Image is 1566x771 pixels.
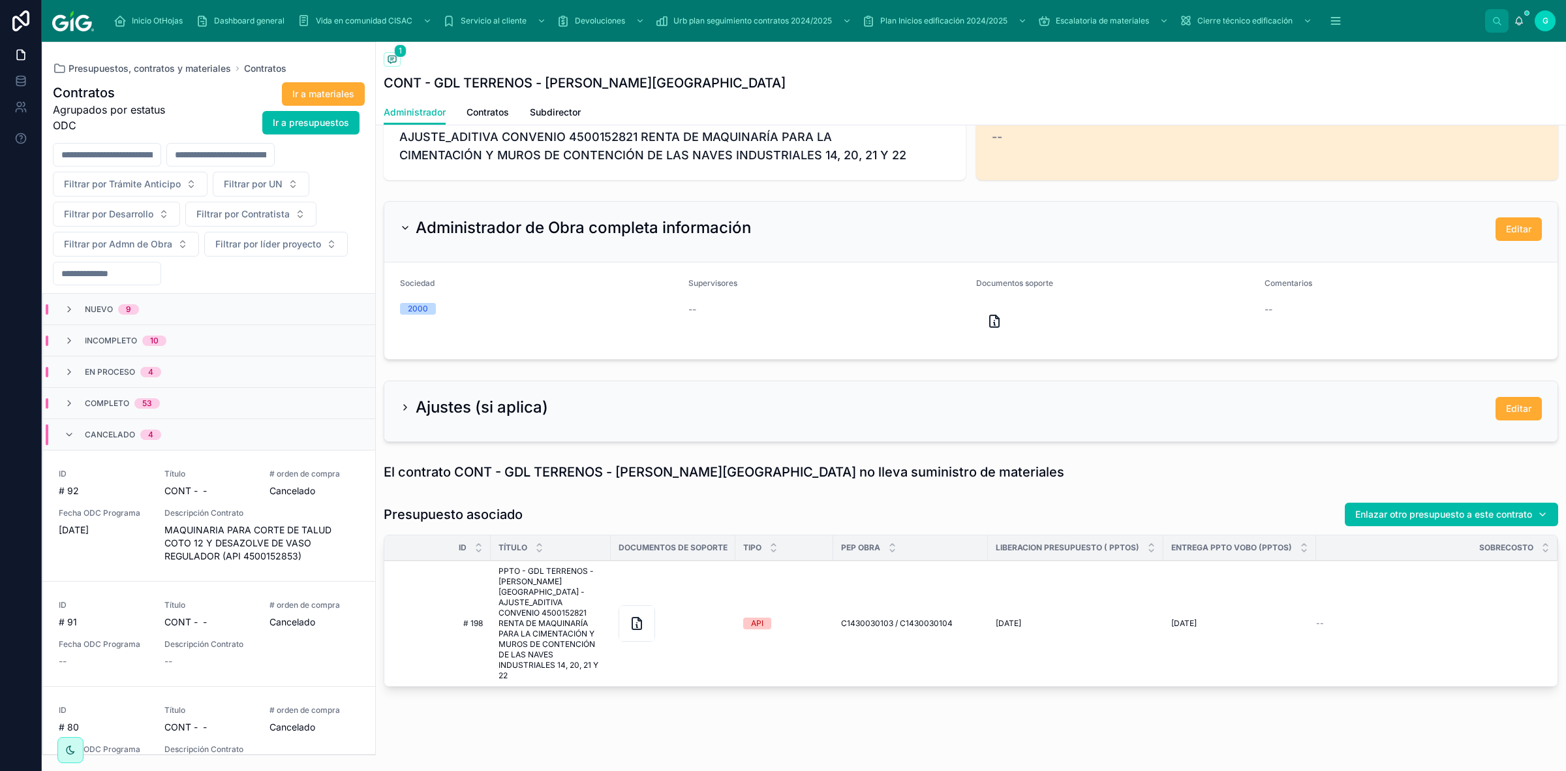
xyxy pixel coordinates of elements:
[164,721,254,734] span: CONT - -
[1034,9,1175,33] a: Escalatoria de materiales
[416,397,548,418] h2: Ajustes (si aplica)
[59,705,149,716] span: ID
[43,450,375,582] a: ID# 92TítuloCONT - -# orden de compraCanceladoFecha ODC Programa[DATE]Descripción ContratoMAQUINA...
[996,543,1139,553] span: LIBERACION PRESUPUESTO ( PPTOS)
[467,101,509,127] a: Contratos
[269,600,360,610] span: # orden de compra
[1056,16,1149,26] span: Escalatoria de materiales
[1479,543,1533,553] span: SOBRECOSTO
[282,82,365,106] button: Ir a materiales
[64,208,153,221] span: Filtrar por Desarrollo
[142,398,152,409] div: 53
[52,10,94,31] img: App logo
[316,16,412,26] span: Vida en comunidad CISAC
[1197,16,1293,26] span: Cierre técnico edificación
[976,278,1053,288] span: Documentos soporte
[1506,402,1531,415] span: Editar
[292,87,354,101] span: Ir a materiales
[85,367,135,377] span: En proceso
[294,9,438,33] a: Vida en comunidad CISAC
[215,238,321,251] span: Filtrar por líder proyecto
[384,101,446,125] a: Administrador
[688,303,696,316] span: --
[85,398,129,409] span: Completo
[164,744,360,755] span: Descripción Contrato
[185,202,316,227] button: Select Button
[1175,9,1319,33] a: Cierre técnico edificación
[416,217,751,238] h2: Administrador de Obra completa información
[269,469,360,479] span: # orden de compra
[43,582,375,687] a: ID# 91TítuloCONT - -# orden de compraCanceladoFecha ODC Programa--Descripción Contrato--
[269,705,360,716] span: # orden de compra
[59,508,149,518] span: Fecha ODC Programa
[53,84,180,102] h1: Contratos
[164,484,254,497] span: CONT - -
[384,106,446,119] span: Administrador
[164,705,254,716] span: Título
[269,616,360,629] span: Cancelado
[69,62,231,75] span: Presupuestos, contratos y materiales
[992,128,1002,146] span: --
[164,616,254,629] span: CONT - -
[408,303,428,315] div: 2000
[1543,16,1548,26] span: G
[461,16,527,26] span: Servicio al cliente
[164,508,360,518] span: Descripción Contrato
[399,128,950,165] span: AJUSTE_ADITIVA CONVENIO 4500152821 RENTA DE MAQUINARÍA PARA LA CIMENTACIÓN Y MUROS DE CONTENCIÓN ...
[1496,217,1542,241] button: Editar
[59,639,149,650] span: Fecha ODC Programa
[553,9,651,33] a: Devoluciones
[619,543,728,553] span: Documentos de soporte
[1171,618,1197,629] span: [DATE]
[438,9,553,33] a: Servicio al cliente
[64,178,181,191] span: Filtrar por Trámite Anticipo
[467,106,509,119] span: Contratos
[499,566,603,681] a: PPTO - GDL TERRENOS - [PERSON_NAME][GEOGRAPHIC_DATA] - AJUSTE_ADITIVA CONVENIO 4500152821 RENTA D...
[1316,618,1542,629] a: --
[262,111,360,134] button: Ir a presupuestos
[59,655,67,668] span: --
[224,178,283,191] span: Filtrar por UN
[59,524,149,537] span: [DATE]
[1345,503,1558,526] button: Enlazar otro presupuesto a este contrato
[213,172,309,197] button: Select Button
[132,16,183,26] span: Inicio OtHojas
[394,44,407,57] span: 1
[85,336,137,346] span: Incompleto
[858,9,1034,33] a: Plan Inicios edificación 2024/2025
[530,106,581,119] span: Subdirector
[996,618,1156,629] a: [DATE]
[269,721,360,734] span: Cancelado
[1265,303,1272,316] span: --
[150,336,159,346] div: 10
[1506,223,1531,236] span: Editar
[59,484,149,497] span: # 92
[880,16,1007,26] span: Plan Inicios edificación 2024/2025
[164,639,360,650] span: Descripción Contrato
[273,116,349,129] span: Ir a presupuestos
[575,16,625,26] span: Devoluciones
[148,367,153,377] div: 4
[1496,397,1542,420] button: Editar
[751,618,763,629] div: API
[1171,618,1308,629] a: [DATE]
[530,101,581,127] a: Subdirector
[841,618,980,629] a: C1430030103 / C1430030104
[841,543,880,553] span: PEP OBRA
[53,102,180,133] span: Agrupados por estatus ODC
[459,543,467,553] span: ID
[688,278,737,288] span: Supervisores
[59,721,149,734] span: # 80
[148,430,153,440] div: 4
[244,62,286,75] a: Contratos
[85,430,135,440] span: Cancelado
[59,616,149,629] span: # 91
[400,618,483,629] a: # 198
[1355,508,1532,521] span: Enlazar otro presupuesto a este contrato
[651,9,858,33] a: Urb plan seguimiento contratos 2024/2025
[126,304,131,315] div: 9
[1171,543,1292,553] span: ENTREGA PPTO VOBO (PPTOS)
[59,469,149,479] span: ID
